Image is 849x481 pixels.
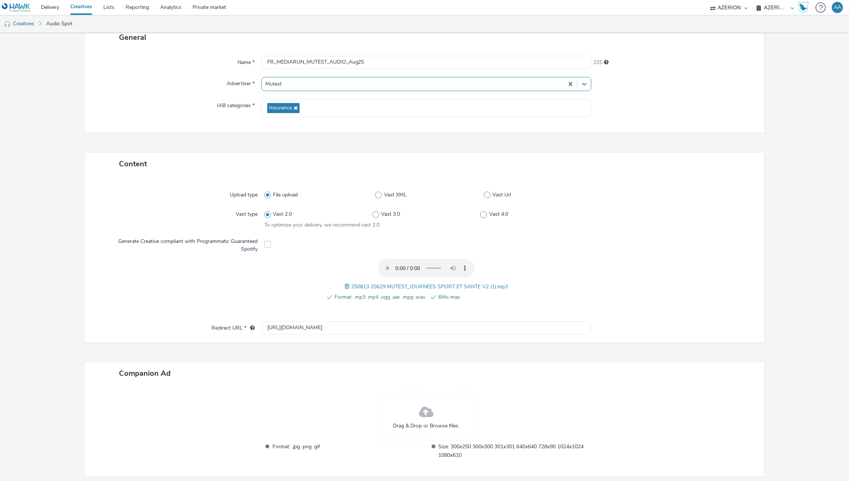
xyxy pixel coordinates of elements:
[351,283,508,290] span: 250813 25629 MUTEST_JOURNEES SPORT ET SANTE V2 (1).mp3
[42,15,76,33] a: Audio Spot
[493,191,511,199] span: Vast Url
[119,159,147,169] span: Content
[381,211,400,218] span: Vast 3.0
[98,235,260,253] label: Generate Creative compliant with Programmatic Guaranteed Spotify
[393,422,459,430] span: Drag & Drop or Browse files.
[264,221,380,228] span: To optimize your delivery, we recommend vast 2.0
[273,191,298,199] span: File upload
[261,56,592,69] input: Name
[119,368,171,378] span: Companion Ad
[604,59,608,66] div: Maximum 255 characters
[335,293,425,302] span: Format: .mp3 .mp4 .ogg .aac .mpg .wav
[272,442,426,459] span: Format: .jpg .png .gif
[798,1,809,13] img: Hawk Academy
[246,324,255,332] div: URL will be used as a validation URL with some SSPs and it will be the redirection URL of your cr...
[227,188,261,199] label: Upload type
[235,56,258,66] label: Name *
[224,77,258,87] label: Advertiser *
[438,442,591,459] span: Size: 300x250 300x300 301x301 640x640 728x90 1024x1024 1080x610
[384,191,407,199] span: Vast XML
[261,321,592,334] input: url...
[2,3,30,12] img: undefined Logo
[269,105,292,111] span: Insurance
[438,293,529,302] span: 6Mo max
[489,211,508,218] span: Vast 4.0
[593,59,602,66] span: 225
[798,1,812,13] a: Hawk Academy
[119,32,146,42] span: General
[209,321,258,332] label: Redirect URL *
[214,99,258,109] label: IAB categories *
[233,208,261,218] label: Vast type
[273,211,292,218] span: Vast 2.0
[4,20,11,28] img: audio
[834,2,841,13] div: AA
